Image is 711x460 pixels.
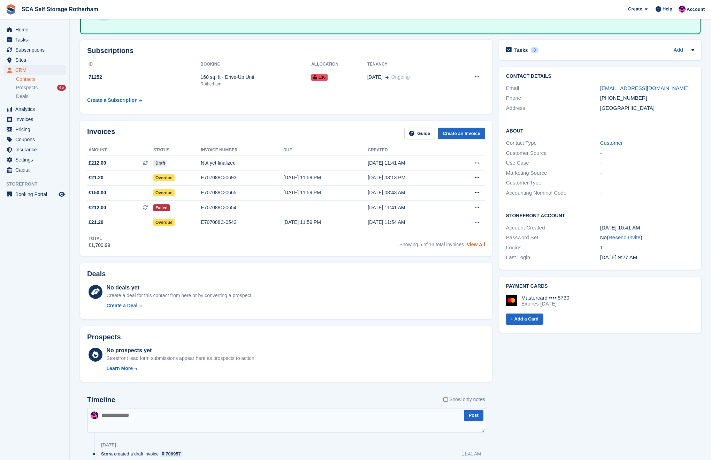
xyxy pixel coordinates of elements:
[107,292,253,299] div: Create a deal for this contact from here or by converting a prospect.
[15,104,57,114] span: Analytics
[368,159,452,167] div: [DATE] 11:41 AM
[15,145,57,154] span: Insurance
[15,135,57,144] span: Coupons
[16,76,66,83] a: Contacts
[89,189,106,196] span: £150.00
[283,174,368,181] div: [DATE] 11:59 PM
[679,6,686,13] img: Sam Chapman
[600,224,694,232] div: [DATE] 10:41 AM
[107,346,256,355] div: No prospects yet
[107,284,253,292] div: No deals yet
[462,451,481,457] div: 11:41 AM
[404,128,435,139] a: Guide
[3,125,66,134] a: menu
[3,155,66,165] a: menu
[600,169,694,177] div: -
[283,219,368,226] div: [DATE] 11:59 PM
[87,59,200,70] th: ID
[530,47,538,53] div: 0
[200,81,311,87] div: Rotherham
[3,114,66,124] a: menu
[600,254,637,260] time: 2025-04-07 08:27:54 UTC
[283,189,368,196] div: [DATE] 11:59 PM
[674,46,683,54] a: Add
[107,302,138,309] div: Create a Deal
[201,145,283,156] th: Invoice number
[600,234,694,242] div: No
[15,155,57,165] span: Settings
[91,412,98,419] img: Sam Chapman
[600,94,694,102] div: [PHONE_NUMBER]
[107,365,133,372] div: Learn More
[201,189,283,196] div: E707088C-0665
[19,3,101,15] a: SCA Self Storage Rotherham
[438,128,485,139] a: Create an Invoice
[506,74,694,79] h2: Contact Details
[443,396,448,403] input: Show only notes
[3,135,66,144] a: menu
[87,128,115,139] h2: Invoices
[153,204,170,211] span: Failed
[391,74,410,80] span: Ongoing
[506,169,600,177] div: Marketing Source
[506,189,600,197] div: Accounting Nominal Code
[15,45,57,55] span: Subscriptions
[3,55,66,65] a: menu
[16,93,29,100] span: Deals
[3,35,66,45] a: menu
[311,59,367,70] th: Allocation
[600,149,694,157] div: -
[89,219,104,226] span: £21.20
[368,174,452,181] div: [DATE] 03:13 PM
[107,355,256,362] div: Storefront lead form submissions appear here as prospects to action.
[153,160,167,167] span: Draft
[506,84,600,92] div: Email
[600,179,694,187] div: -
[506,179,600,187] div: Customer Type
[628,6,642,13] span: Create
[16,84,38,91] span: Prospects
[87,47,485,55] h2: Subscriptions
[607,234,642,240] span: ( )
[6,4,16,15] img: stora-icon-8386f47178a22dfd0bd8f6a31ec36ba5ce8667c1dd55bd0f319d3a0aa187defe.svg
[506,224,600,232] div: Account Created
[201,219,283,226] div: E707088C-0542
[368,189,452,196] div: [DATE] 08:43 AM
[16,93,66,100] a: Deals
[89,242,110,249] div: £1,700.99
[87,145,153,156] th: Amount
[506,284,694,289] h2: Payment cards
[201,159,283,167] div: Not yet finalized
[506,104,600,112] div: Address
[514,47,528,53] h2: Tasks
[107,302,253,309] a: Create a Deal
[506,127,694,134] h2: About
[87,97,138,104] div: Create a Subscription
[89,174,104,181] span: £21.20
[3,104,66,114] a: menu
[15,165,57,175] span: Capital
[15,25,57,35] span: Home
[87,396,115,404] h2: Timeline
[153,219,175,226] span: Overdue
[600,244,694,252] div: 1
[166,451,181,457] div: 706957
[506,314,543,325] a: + Add a Card
[89,204,106,211] span: £212.00
[3,65,66,75] a: menu
[107,365,256,372] a: Learn More
[200,74,311,81] div: 160 sq. ft - Drive-Up Unit
[600,140,623,146] a: Customer
[153,174,175,181] span: Overdue
[609,234,641,240] a: Resend Invite
[506,234,600,242] div: Password Set
[6,181,69,188] span: Storefront
[368,219,452,226] div: [DATE] 11:54 AM
[3,145,66,154] a: menu
[153,145,201,156] th: Status
[200,59,311,70] th: Booking
[687,6,705,13] span: Account
[506,139,600,147] div: Contact Type
[87,94,142,107] a: Create a Subscription
[160,451,183,457] a: 706957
